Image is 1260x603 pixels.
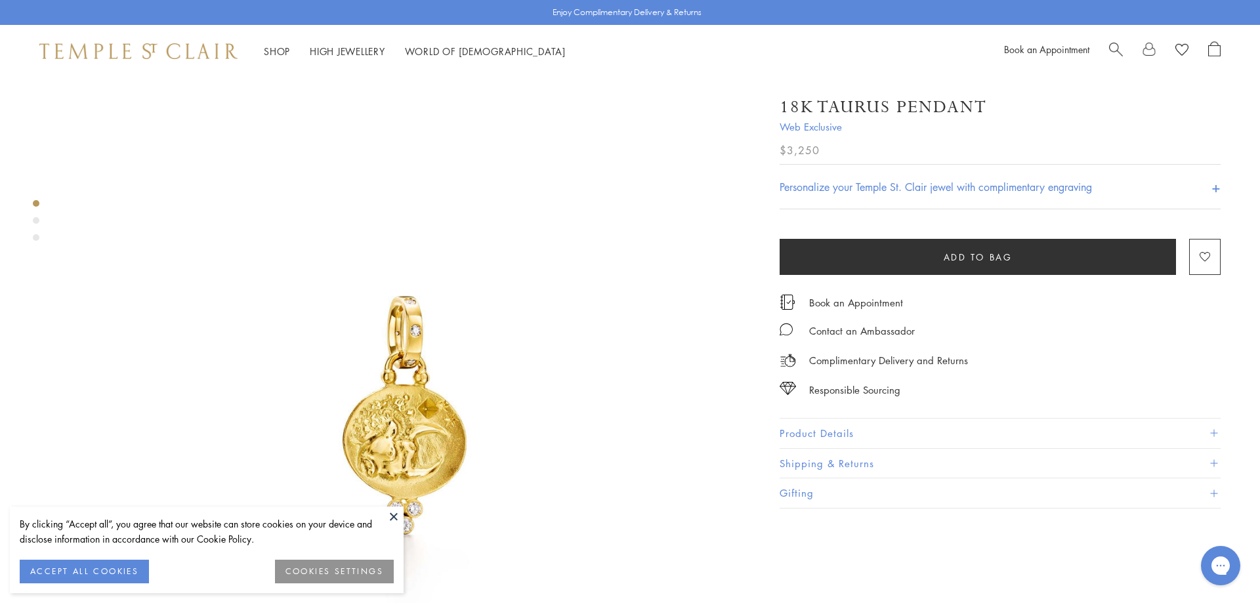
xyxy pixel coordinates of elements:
[780,382,796,395] img: icon_sourcing.svg
[275,560,394,583] button: COOKIES SETTINGS
[809,382,900,398] div: Responsible Sourcing
[780,449,1221,478] button: Shipping & Returns
[405,45,566,58] a: World of [DEMOGRAPHIC_DATA]World of [DEMOGRAPHIC_DATA]
[39,43,238,59] img: Temple St. Clair
[310,45,385,58] a: High JewelleryHigh Jewellery
[809,295,903,310] a: Book an Appointment
[264,45,290,58] a: ShopShop
[1109,41,1123,61] a: Search
[1211,175,1221,199] h4: +
[20,560,149,583] button: ACCEPT ALL COOKIES
[780,478,1221,508] button: Gifting
[780,179,1092,195] h4: Personalize your Temple St. Clair jewel with complimentary engraving
[809,323,915,339] div: Contact an Ambassador
[780,419,1221,448] button: Product Details
[264,43,566,60] nav: Main navigation
[1175,41,1188,61] a: View Wishlist
[780,352,796,369] img: icon_delivery.svg
[1004,43,1089,56] a: Book an Appointment
[20,516,394,547] div: By clicking “Accept all”, you agree that our website can store cookies on your device and disclos...
[780,323,793,336] img: MessageIcon-01_2.svg
[944,250,1013,264] span: Add to bag
[780,142,820,159] span: $3,250
[1194,541,1247,590] iframe: Gorgias live chat messenger
[809,352,968,369] p: Complimentary Delivery and Returns
[780,295,795,310] img: icon_appointment.svg
[10,507,404,593] div: Blocked (id): tinycookie-wrapper
[553,6,702,19] p: Enjoy Complimentary Delivery & Returns
[780,96,987,119] h1: 18K Taurus Pendant
[780,239,1176,275] button: Add to bag
[33,197,39,251] div: Product gallery navigation
[1208,41,1221,61] a: Open Shopping Bag
[780,119,1221,135] span: Web Exclusive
